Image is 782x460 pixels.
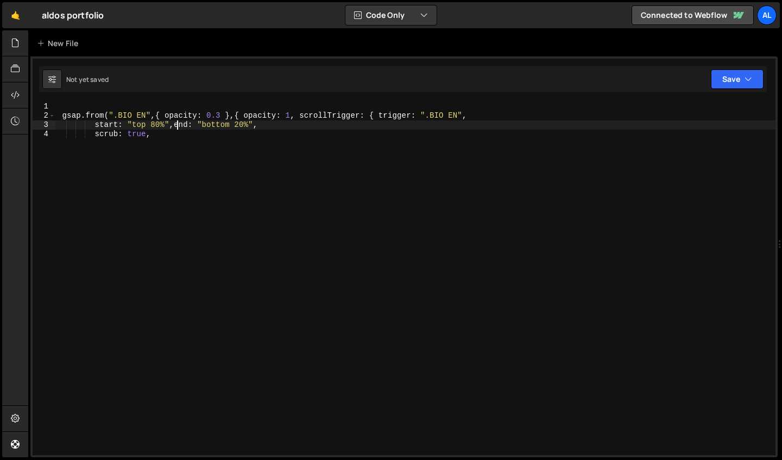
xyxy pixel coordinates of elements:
div: Not yet saved [66,75,109,84]
div: 2 [33,111,55,120]
div: aldos portfolio [42,9,104,22]
button: Save [711,69,764,89]
div: 1 [33,102,55,111]
div: New File [37,38,83,49]
div: 4 [33,130,55,139]
div: 3 [33,120,55,130]
a: 🤙 [2,2,29,28]
a: Connected to Webflow [632,5,754,25]
a: al [757,5,777,25]
button: Code Only [345,5,437,25]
